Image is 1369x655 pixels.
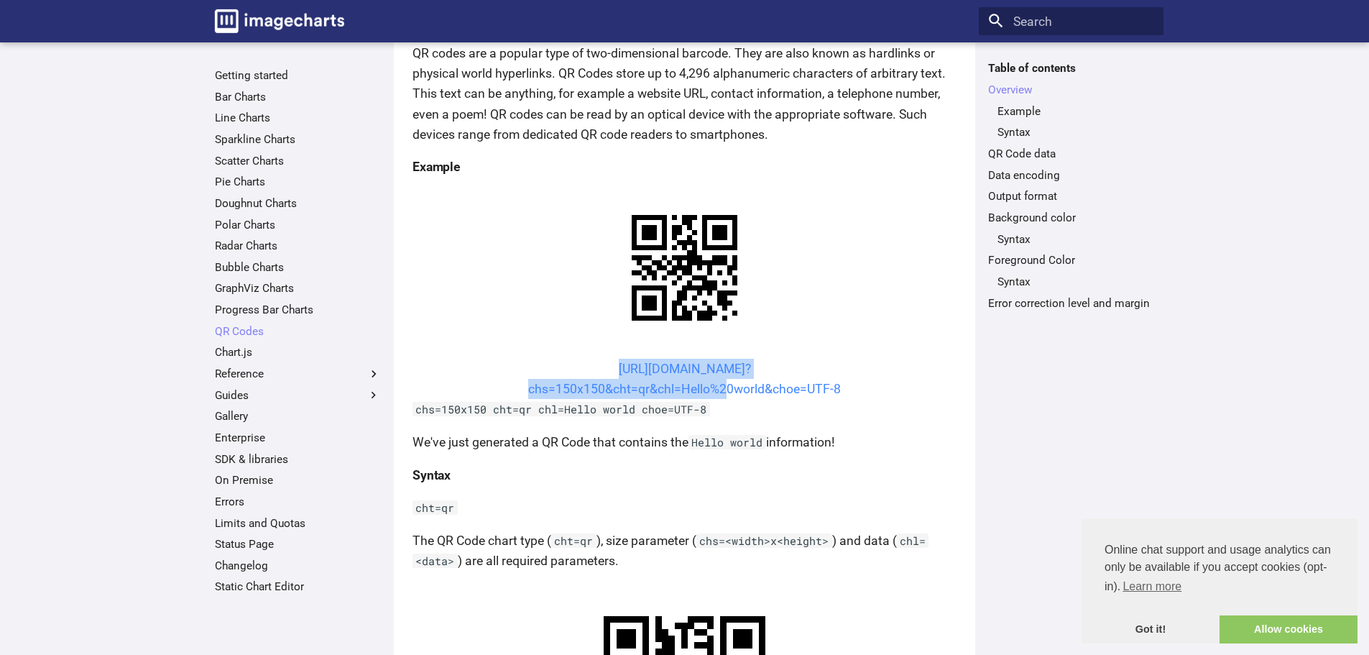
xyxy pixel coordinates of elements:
code: chs=<width>x<height> [696,533,832,548]
a: GraphViz Charts [215,281,381,296]
a: Data encoding [988,168,1154,183]
a: Error correction level and margin [988,296,1154,311]
a: Background color [988,211,1154,225]
p: The QR Code chart type ( ), size parameter ( ) and data ( ) are all required parameters. [412,531,957,571]
a: Bubble Charts [215,260,381,275]
a: Polar Charts [215,218,381,232]
p: We've just generated a QR Code that contains the information! [412,432,957,452]
nav: Background color [988,232,1154,247]
nav: Foreground Color [988,275,1154,289]
a: Static Chart Editor [215,580,381,594]
a: Example [997,104,1154,119]
a: Syntax [997,232,1154,247]
img: logo [215,9,344,33]
a: Gallery [215,409,381,423]
a: Bar Charts [215,90,381,104]
a: [URL][DOMAIN_NAME]?chs=150x150&cht=qr&chl=Hello%20world&choe=UTF-8 [528,362,841,396]
a: dismiss cookie message [1082,615,1220,644]
a: Foreground Color [988,253,1154,267]
nav: Table of contents [979,61,1163,310]
h4: Syntax [412,465,957,485]
a: Output format [988,189,1154,203]
label: Guides [215,388,381,403]
img: chart [607,190,762,346]
a: Changelog [215,559,381,573]
code: chs=150x150 cht=qr chl=Hello world choe=UTF-8 [412,402,710,416]
a: Progress Bar Charts [215,303,381,317]
a: QR Codes [215,324,381,339]
a: Limits and Quotas [215,516,381,531]
a: Sparkline Charts [215,132,381,147]
a: On Premise [215,473,381,487]
a: Scatter Charts [215,154,381,168]
a: Radar Charts [215,239,381,253]
code: cht=qr [412,500,458,515]
a: learn more about cookies [1120,576,1184,597]
input: Search [979,7,1163,36]
p: QR codes are a popular type of two-dimensional barcode. They are also known as hardlinks or physi... [412,43,957,145]
a: Doughnut Charts [215,196,381,211]
div: cookieconsent [1082,518,1358,643]
a: Syntax [997,125,1154,139]
label: Table of contents [979,61,1163,75]
a: SDK & libraries [215,452,381,467]
a: Image-Charts documentation [208,3,351,39]
a: Pie Charts [215,175,381,189]
a: QR Code data [988,147,1154,161]
nav: Overview [988,104,1154,140]
span: Online chat support and usage analytics can only be available if you accept cookies (opt-in). [1105,541,1335,597]
a: Syntax [997,275,1154,289]
a: Overview [988,83,1154,97]
a: Line Charts [215,111,381,125]
a: Status Page [215,537,381,551]
a: Errors [215,495,381,509]
a: Enterprise [215,431,381,445]
a: Chart.js [215,345,381,359]
a: Getting started [215,68,381,83]
a: allow cookies [1220,615,1358,644]
label: Reference [215,367,381,381]
h4: Example [412,157,957,177]
code: Hello world [688,435,766,449]
code: cht=qr [551,533,596,548]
